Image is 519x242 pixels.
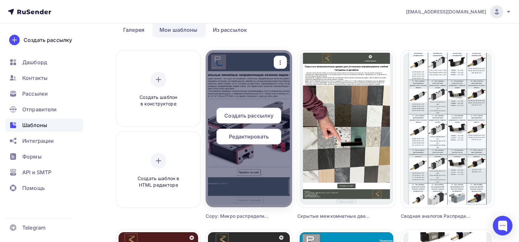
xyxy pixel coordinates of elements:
span: Создать шаблон в конструкторе [127,94,190,107]
span: [EMAIL_ADDRESS][DOMAIN_NAME] [406,9,486,15]
a: [EMAIL_ADDRESS][DOMAIN_NAME] [406,5,511,18]
span: Telegram [22,224,46,232]
div: Скрытые межкомнатные двери для установки керамогранита [297,213,371,219]
span: Рассылки [22,90,48,98]
div: Создать рассылку [24,36,72,44]
span: Дашборд [22,58,47,66]
span: Редактировать [229,133,269,140]
a: Контакты [5,71,83,84]
div: Сводная аналогов Распределителей [401,213,471,219]
span: Помощь [22,184,45,192]
span: Интеграции [22,137,54,145]
span: Создать рассылку [224,112,273,120]
span: Создать шаблон в HTML редакторе [127,175,190,189]
span: Отправители [22,105,57,113]
span: API и SMTP [22,168,51,176]
a: Дашборд [5,56,83,69]
span: Шаблоны [22,121,47,129]
a: Мои шаблоны [153,22,205,37]
a: Из рассылок [206,22,254,37]
span: Формы [22,153,42,160]
a: Отправители [5,103,83,116]
a: Шаблоны [5,119,83,132]
a: Формы [5,150,83,163]
div: Copy: Микро распределители [206,213,270,219]
span: Контакты [22,74,47,82]
a: Галерея [116,22,151,37]
a: Рассылки [5,87,83,100]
